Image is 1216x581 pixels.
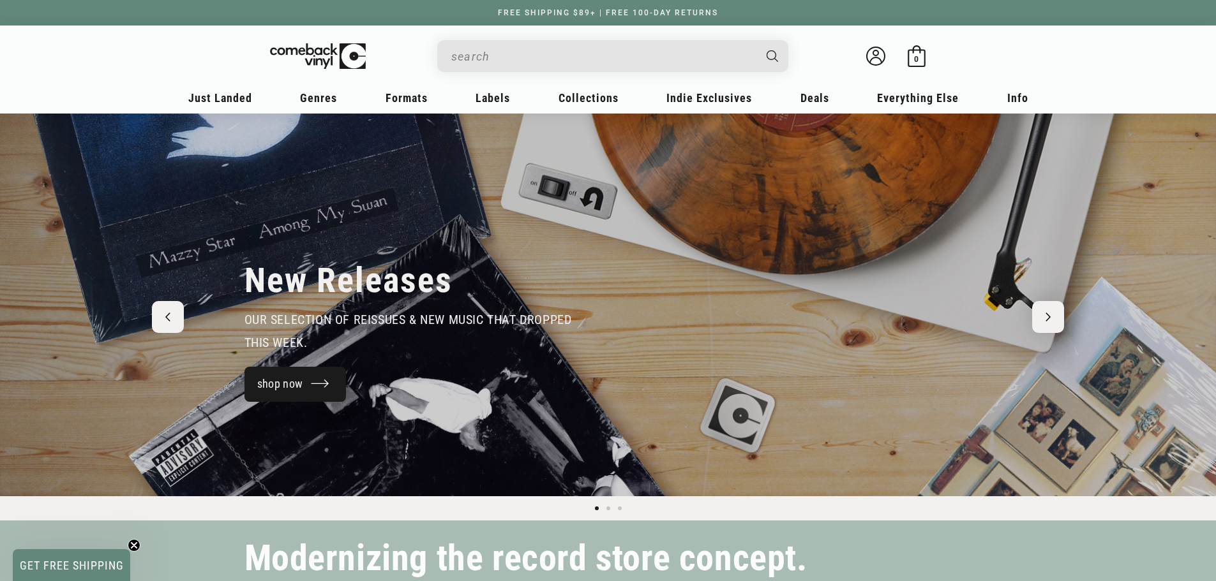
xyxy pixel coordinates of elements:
[603,503,614,514] button: Load slide 2 of 3
[914,54,919,64] span: 0
[20,559,124,572] span: GET FREE SHIPPING
[614,503,626,514] button: Load slide 3 of 3
[152,301,184,333] button: Previous slide
[666,91,752,105] span: Indie Exclusives
[755,40,790,72] button: Search
[244,367,347,402] a: shop now
[877,91,959,105] span: Everything Else
[476,91,510,105] span: Labels
[1032,301,1064,333] button: Next slide
[800,91,829,105] span: Deals
[188,91,252,105] span: Just Landed
[386,91,428,105] span: Formats
[244,260,453,302] h2: New Releases
[300,91,337,105] span: Genres
[13,549,130,581] div: GET FREE SHIPPINGClose teaser
[128,539,140,552] button: Close teaser
[591,503,603,514] button: Load slide 1 of 3
[485,8,731,17] a: FREE SHIPPING $89+ | FREE 100-DAY RETURNS
[437,40,788,72] div: Search
[244,312,572,350] span: our selection of reissues & new music that dropped this week.
[244,543,807,573] h2: Modernizing the record store concept.
[559,91,619,105] span: Collections
[1007,91,1028,105] span: Info
[451,43,754,70] input: When autocomplete results are available use up and down arrows to review and enter to select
